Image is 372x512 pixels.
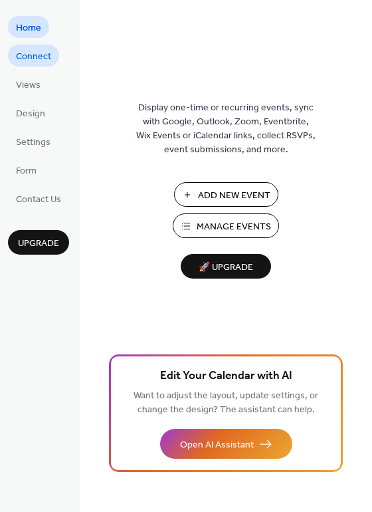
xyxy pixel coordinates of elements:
span: Display one-time or recurring events, sync with Google, Outlook, Zoom, Eventbrite, Wix Events or ... [136,101,316,157]
span: Open AI Assistant [180,438,254,452]
span: Form [16,164,37,178]
button: Upgrade [8,230,69,255]
span: Connect [16,50,51,64]
span: Add New Event [198,189,270,203]
span: Design [16,107,45,121]
button: Manage Events [173,213,279,238]
span: Views [16,78,41,92]
span: 🚀 Upgrade [189,259,263,277]
button: 🚀 Upgrade [181,254,271,279]
span: Contact Us [16,193,61,207]
a: Design [8,102,53,124]
a: Contact Us [8,188,69,209]
a: Connect [8,45,59,66]
a: Settings [8,130,58,152]
a: Form [8,159,45,181]
button: Open AI Assistant [160,429,292,459]
span: Manage Events [197,220,271,234]
a: Home [8,16,49,38]
span: Want to adjust the layout, update settings, or change the design? The assistant can help. [134,387,318,419]
span: Settings [16,136,50,150]
button: Add New Event [174,182,278,207]
a: Views [8,73,48,95]
span: Upgrade [18,237,59,251]
span: Home [16,21,41,35]
span: Edit Your Calendar with AI [160,367,292,386]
